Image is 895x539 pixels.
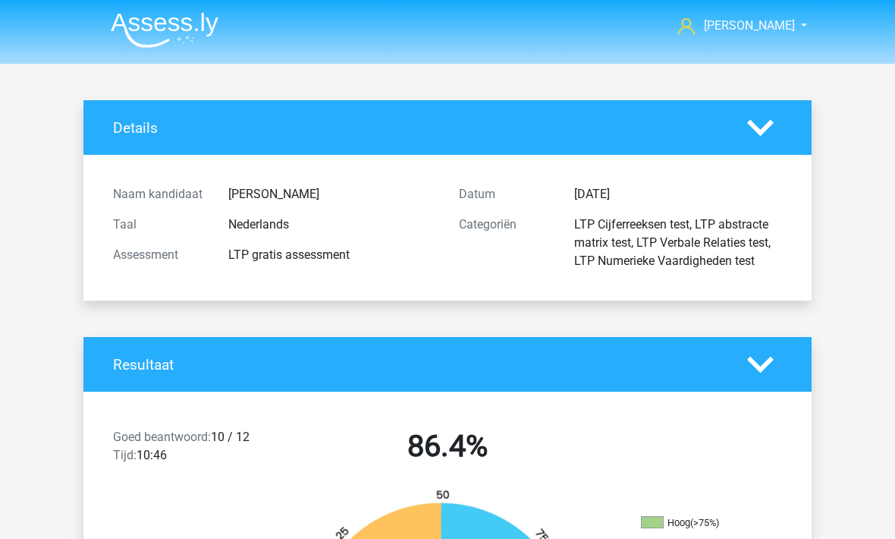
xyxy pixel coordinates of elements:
h4: Resultaat [113,356,724,374]
div: Datum [447,185,563,203]
div: LTP gratis assessment [217,246,447,264]
div: [DATE] [563,185,793,203]
div: Nederlands [217,216,447,234]
span: Goed beantwoord: [113,430,211,444]
h4: Details [113,119,724,137]
div: Naam kandidaat [102,185,217,203]
li: Hoog [641,516,793,530]
div: LTP Cijferreeksen test, LTP abstracte matrix test, LTP Verbale Relaties test, LTP Numerieke Vaard... [563,216,793,270]
div: Assessment [102,246,217,264]
div: Categoriën [447,216,563,270]
div: [PERSON_NAME] [217,185,447,203]
div: 10 / 12 10:46 [102,428,275,471]
span: [PERSON_NAME] [704,18,795,33]
h2: 86.4% [286,428,609,465]
a: [PERSON_NAME] [672,17,796,35]
div: Taal [102,216,217,234]
img: Assessly [111,12,218,48]
span: Tijd: [113,448,137,462]
div: (>75%) [690,517,719,528]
